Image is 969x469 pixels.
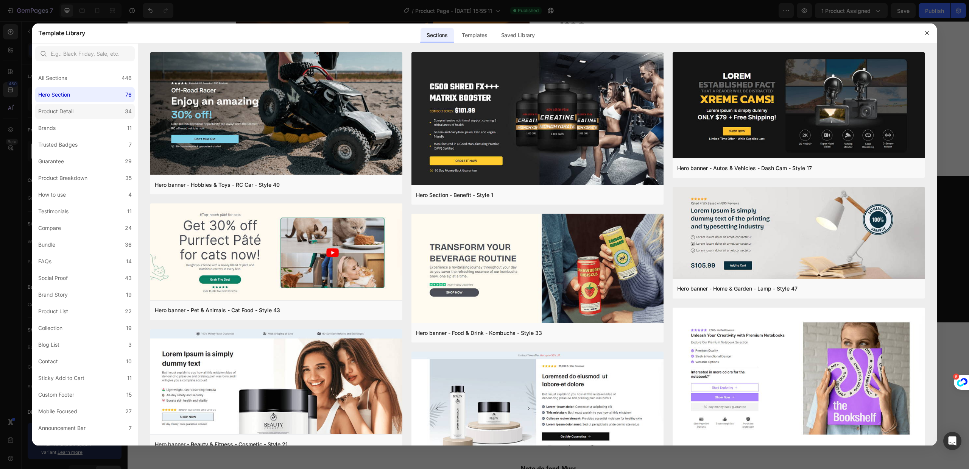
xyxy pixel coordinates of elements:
img: gempages_578600000989168251-2f45c745-f289-4d51-88e5-2a5fe575ae75.png [403,191,438,227]
div: Hero banner - Beauty & Fitness - Cosmetic - Style 21 [155,440,288,449]
div: 4 [128,190,132,199]
div: 3 [128,340,132,349]
img: hr17.png [673,52,925,159]
div: 7 [129,140,132,149]
h2: NOTE DE PARFUM [194,331,648,353]
img: hr21.png [150,329,402,436]
div: 14 [126,257,132,266]
div: Testimonials [38,207,69,216]
p: Ingrédients nobles [201,239,346,246]
div: Brand Story [38,290,68,299]
div: 34 [125,107,132,116]
img: hr20.png [411,352,664,458]
div: Sticky Add to Cart [38,374,84,383]
div: 10 [126,357,132,366]
div: 36 [125,240,132,249]
h2: Template Library [38,23,85,43]
div: Contact [38,357,58,366]
div: Hero banner - Hobbies & Toys - RC Car - Style 40 [155,180,280,189]
div: Bundle [38,240,55,249]
img: hr33.png [411,214,664,324]
div: 11 [127,207,132,216]
div: 19 [126,290,132,299]
p: Savoir-faire artisanal français [348,239,494,246]
div: 446 [122,73,132,83]
p: Cruelty free [201,231,346,238]
div: 7 [129,424,132,433]
div: Hero Section [38,90,70,99]
p: GARANTIE 1 AN [495,231,641,238]
div: Mobile Focused [38,407,77,416]
div: Custom Footer [38,390,74,399]
img: gempages_578600000989168251-efb32657-0b7a-4e87-8a1b-0b4b05b95a77.webp [388,365,454,431]
div: Hero banner - Food & Drink - Kombucha - Style 33 [416,328,542,338]
div: Trusted Badges [38,140,78,149]
div: Templates [456,28,493,43]
input: E.g.: Black Friday, Sale, etc. [35,46,135,61]
div: 15 [126,390,132,399]
p: Parfum longue durée [495,239,641,246]
img: hr38.png [673,308,925,450]
button: increment [688,18,707,36]
div: Blog List [38,340,59,349]
img: gempages_578600000989168251-27be555b-fff2-4ced-9666-0cf6be2a2365.png [550,191,586,227]
div: 22 [125,307,132,316]
p: Note de fond Musc [201,444,641,452]
p: ProdUIT ET Description [434,90,515,98]
img: hr43.png [150,203,402,302]
div: 27 [125,407,132,416]
img: hr1.png [411,52,664,186]
div: Announcement Bar [38,424,86,433]
div: 11 [127,124,132,133]
div: Guarantee [38,157,64,166]
div: Product Breakdown [38,174,87,183]
p: NOS INGRÉDIENTS [434,113,492,120]
div: 11 [127,374,132,383]
img: gempages_578600000989168251-15193993-9e15-40e4-bade-045087f40d45.png [255,191,291,227]
div: Product List [38,307,68,316]
img: hr47.png [673,187,925,280]
div: 19 [126,324,132,333]
div: 76 [125,90,132,99]
div: Hero banner - Pet & Animals - Cat Food - Style 43 [155,306,280,315]
div: Hero banner - Autos & Vehicles - Dash Cam - Style 17 [677,164,812,173]
div: 29 [125,157,132,166]
button: AJOUTER AU PANIER [432,41,707,59]
input: quantity [452,18,688,36]
div: How to use [38,190,66,199]
div: Saved Library [495,28,541,43]
p: LIVRAISON GRATUITE [433,63,707,70]
div: 43 [125,274,132,283]
img: hr40.png [150,52,402,176]
div: Social Proof [38,274,68,283]
p: MADE IN [GEOGRAPHIC_DATA] [348,231,494,238]
div: 35 [125,174,132,183]
div: Product Detail [38,107,73,116]
div: FAQs [38,257,51,266]
div: Compare [38,224,61,233]
div: Sections [421,28,453,43]
button: decrement [433,18,452,36]
div: AJOUTER AU PANIER [539,46,601,54]
div: Open Intercom Messenger [943,432,961,450]
div: 24 [125,224,132,233]
div: Collection [38,324,62,333]
div: Hero Section - Benefit - Style 1 [416,191,493,200]
div: Brands [38,124,56,133]
div: Hero banner - Home & Garden - Lamp - Style 47 [677,284,798,293]
div: All Sections [38,73,67,83]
